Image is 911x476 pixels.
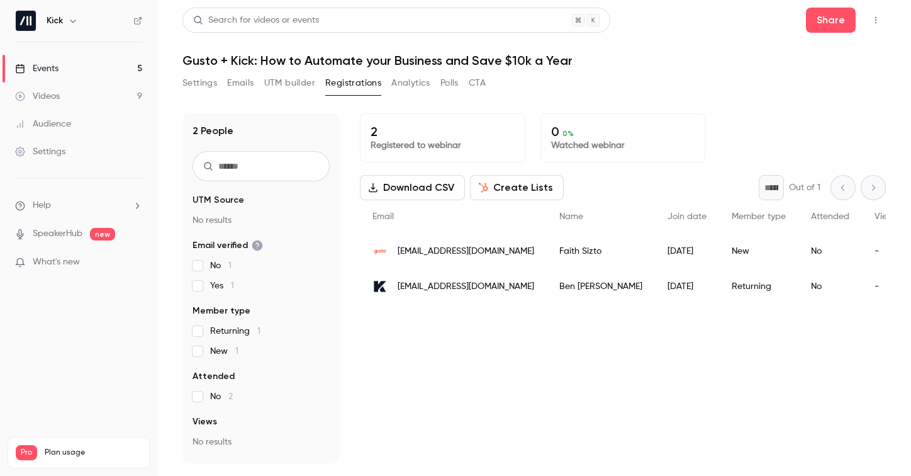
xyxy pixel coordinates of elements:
[193,194,244,207] span: UTM Source
[562,129,574,138] span: 0 %
[257,327,260,336] span: 1
[372,244,388,259] img: gusto.com
[210,390,233,403] span: No
[15,62,59,75] div: Events
[210,259,232,272] span: No
[193,370,235,383] span: Attended
[469,73,486,93] button: CTA
[193,214,330,227] p: No results
[193,461,228,473] span: Referrer
[372,279,388,294] img: kick.co
[547,269,655,304] div: Ben [PERSON_NAME]
[15,199,142,212] li: help-dropdown-opener
[182,73,217,93] button: Settings
[228,392,233,401] span: 2
[798,269,862,304] div: No
[193,123,233,139] h1: 2 People
[862,269,910,304] div: -
[547,234,655,269] div: Faith Sizto
[47,14,63,27] h6: Kick
[325,73,381,93] button: Registrations
[551,124,695,139] p: 0
[15,90,60,103] div: Videos
[33,256,80,269] span: What's new
[228,261,232,270] span: 1
[806,8,856,33] button: Share
[371,139,515,152] p: Registered to webinar
[811,212,849,221] span: Attended
[33,227,82,241] a: SpeakerHub
[16,11,36,31] img: Kick
[440,73,459,93] button: Polls
[732,212,786,221] span: Member type
[193,416,217,428] span: Views
[210,280,234,292] span: Yes
[193,436,330,448] p: No results
[193,239,263,252] span: Email verified
[719,234,798,269] div: New
[193,14,319,27] div: Search for videos or events
[655,269,719,304] div: [DATE]
[875,212,898,221] span: Views
[15,145,65,158] div: Settings
[45,448,142,458] span: Plan usage
[668,212,707,221] span: Join date
[398,245,534,258] span: [EMAIL_ADDRESS][DOMAIN_NAME]
[655,234,719,269] div: [DATE]
[210,345,238,358] span: New
[789,181,820,194] p: Out of 1
[862,234,910,269] div: -
[235,347,238,356] span: 1
[719,269,798,304] div: Returning
[33,199,51,212] span: Help
[798,234,862,269] div: No
[227,73,254,93] button: Emails
[264,73,315,93] button: UTM builder
[372,212,394,221] span: Email
[559,212,583,221] span: Name
[551,139,695,152] p: Watched webinar
[360,175,465,200] button: Download CSV
[470,175,564,200] button: Create Lists
[398,280,534,293] span: [EMAIL_ADDRESS][DOMAIN_NAME]
[182,53,886,68] h1: Gusto + Kick: How to Automate your Business and Save $10k a Year
[16,445,37,460] span: Pro
[193,305,250,317] span: Member type
[210,325,260,337] span: Returning
[371,124,515,139] p: 2
[231,281,234,290] span: 1
[15,118,71,130] div: Audience
[90,228,115,241] span: new
[391,73,430,93] button: Analytics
